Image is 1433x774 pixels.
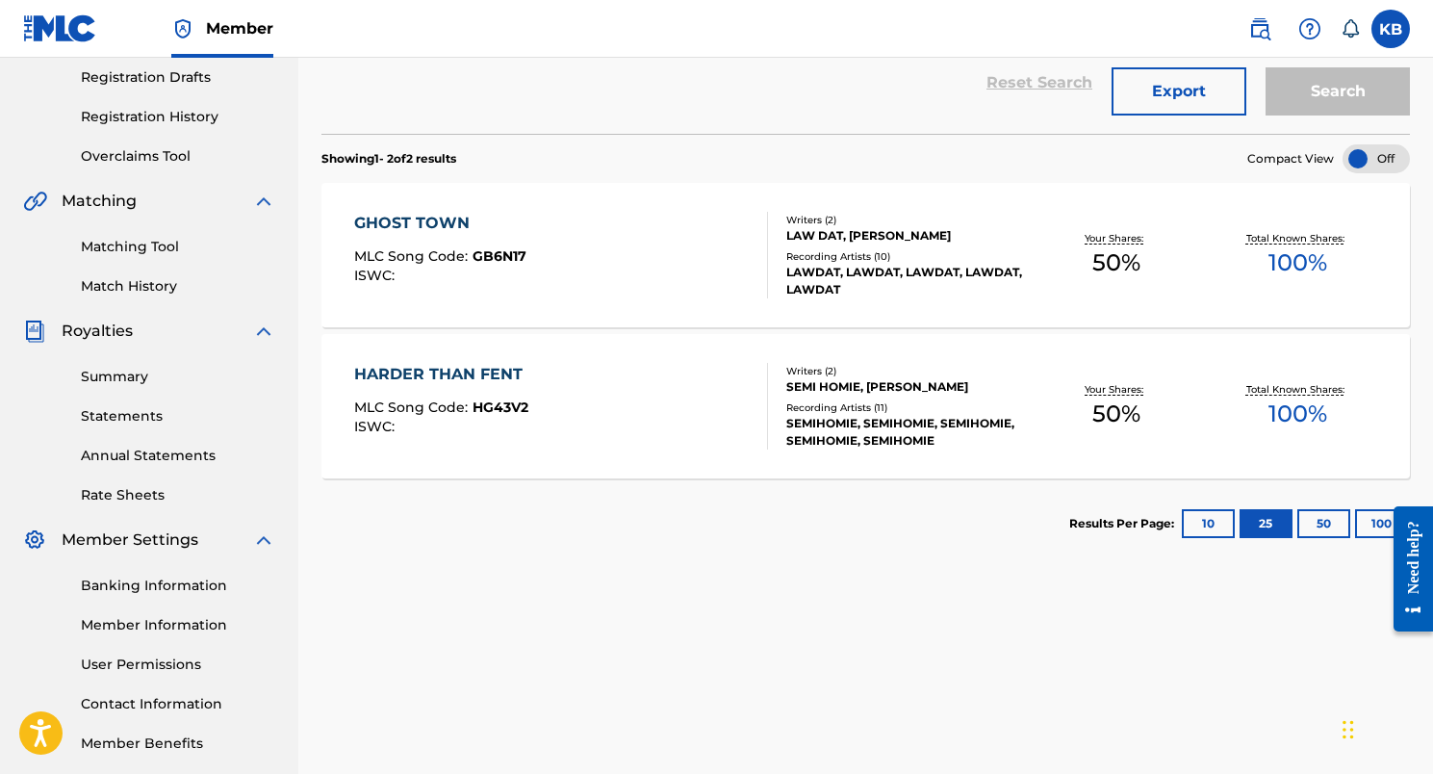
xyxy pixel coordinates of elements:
img: help [1298,17,1321,40]
p: Total Known Shares: [1246,231,1349,245]
iframe: Resource Center [1379,487,1433,652]
div: Writers ( 2 ) [786,213,1027,227]
img: expand [252,190,275,213]
div: LAW DAT, [PERSON_NAME] [786,227,1027,245]
span: 100 % [1268,245,1327,280]
div: GHOST TOWN [354,212,526,235]
img: search [1248,17,1271,40]
img: Top Rightsholder [171,17,194,40]
a: Member Benefits [81,734,275,754]
span: Member Settings [62,529,198,552]
p: Results Per Page: [1069,515,1179,532]
div: Recording Artists ( 11 ) [786,400,1027,415]
span: HG43V2 [473,399,528,416]
a: Statements [81,406,275,426]
a: Summary [81,367,275,387]
span: Royalties [62,320,133,343]
p: Total Known Shares: [1246,382,1349,397]
a: Rate Sheets [81,485,275,505]
a: Public Search [1241,10,1279,48]
div: Recording Artists ( 10 ) [786,249,1027,264]
span: MLC Song Code : [354,399,473,416]
div: User Menu [1371,10,1410,48]
button: Export [1112,67,1246,116]
span: Member [206,17,273,39]
span: ISWC : [354,418,399,435]
button: 50 [1297,509,1350,538]
a: Match History [81,276,275,297]
p: Your Shares: [1085,231,1148,245]
span: 100 % [1268,397,1327,431]
span: Matching [62,190,137,213]
img: expand [252,529,275,552]
iframe: Chat Widget [1337,682,1433,774]
a: User Permissions [81,655,275,675]
a: Registration History [81,107,275,127]
span: Compact View [1247,150,1334,168]
img: expand [252,320,275,343]
div: SEMI HOMIE, [PERSON_NAME] [786,378,1027,396]
a: Registration Drafts [81,67,275,88]
div: Notifications [1341,19,1360,39]
img: MLC Logo [23,14,97,42]
a: HARDER THAN FENTMLC Song Code:HG43V2ISWC:Writers (2)SEMI HOMIE, [PERSON_NAME]Recording Artists (1... [321,334,1410,478]
a: Member Information [81,615,275,635]
span: GB6N17 [473,247,526,265]
img: Matching [23,190,47,213]
div: Drag [1343,701,1354,759]
a: GHOST TOWNMLC Song Code:GB6N17ISWC:Writers (2)LAW DAT, [PERSON_NAME]Recording Artists (10)LAWDAT,... [321,183,1410,327]
div: LAWDAT, LAWDAT, LAWDAT, LAWDAT, LAWDAT [786,264,1027,298]
button: 10 [1182,509,1235,538]
p: Your Shares: [1085,382,1148,397]
div: SEMIHOMIE, SEMIHOMIE, SEMIHOMIE, SEMIHOMIE, SEMIHOMIE [786,415,1027,450]
a: Contact Information [81,694,275,714]
button: 25 [1240,509,1292,538]
button: 100 [1355,509,1408,538]
div: HARDER THAN FENT [354,363,532,386]
span: MLC Song Code : [354,247,473,265]
img: Royalties [23,320,46,343]
a: Banking Information [81,576,275,596]
span: 50 % [1092,397,1140,431]
a: Annual Statements [81,446,275,466]
p: Showing 1 - 2 of 2 results [321,150,456,168]
span: 50 % [1092,245,1140,280]
a: Overclaims Tool [81,146,275,167]
div: Help [1291,10,1329,48]
div: Writers ( 2 ) [786,364,1027,378]
span: ISWC : [354,267,399,284]
a: Matching Tool [81,237,275,257]
img: Member Settings [23,529,46,552]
